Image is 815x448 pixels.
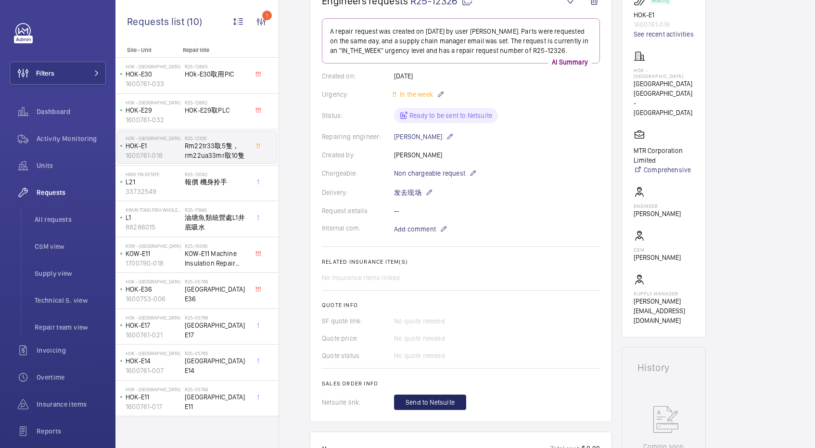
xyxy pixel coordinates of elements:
span: HOK-E29取PLC [185,105,248,115]
p: AI Summary [548,57,592,67]
p: 88286015 [126,222,181,232]
span: Add comment [394,224,436,234]
p: 1600761-033 [126,79,181,89]
span: Invoicing [37,346,106,355]
h2: R25-12326 [185,135,248,141]
p: HOK-E30 [126,69,181,79]
p: Supply manager [634,291,694,296]
h2: R25-10095 [185,243,248,249]
span: HOk-E30取用PlC [185,69,248,79]
h2: Quote info [322,302,600,308]
p: CSM [634,247,681,253]
p: HOK - [GEOGRAPHIC_DATA] [126,350,181,356]
span: In the week [398,90,433,98]
p: HOK - [GEOGRAPHIC_DATA] [126,279,181,284]
p: L1 [126,213,181,222]
h2: Related insurance item(s) [322,258,600,265]
p: 1600761-017 [126,402,181,411]
span: 報價 機身拎手 [185,177,248,187]
span: Repair team view [35,322,106,332]
h2: R25-12082 [185,171,248,177]
p: [PERSON_NAME] [394,131,454,142]
p: [PERSON_NAME][EMAIL_ADDRESS][DOMAIN_NAME] [634,296,694,325]
span: Supply view [35,269,106,278]
p: HOK - [GEOGRAPHIC_DATA] [126,135,181,141]
span: All requests [35,215,106,224]
a: See recent activities [634,29,694,39]
p: Repair title [183,47,246,53]
button: Filters [10,62,106,85]
p: [PERSON_NAME] [634,253,681,262]
span: CSM view [35,242,106,251]
span: Non chargeable request [394,168,465,178]
p: [PERSON_NAME] [634,209,681,218]
h2: R25-05769 [185,279,248,284]
p: 1600761-021 [126,330,181,340]
p: HOK-E17 [126,320,181,330]
p: Site - Unit [115,47,179,53]
p: [GEOGRAPHIC_DATA] [GEOGRAPHIC_DATA] [634,79,694,98]
span: Filters [36,68,54,78]
p: HOK-E14 [126,356,181,366]
p: L21 [126,177,181,187]
p: 1600761-032 [126,115,181,125]
p: HOK-E1 [634,10,694,20]
p: HOK-E36 [126,284,181,294]
p: HOK-E29 [126,105,181,115]
span: Units [37,161,106,170]
p: Engineer [634,203,681,209]
span: Dashboard [37,107,106,116]
h2: R25-05765 [185,350,248,356]
p: HOK - [GEOGRAPHIC_DATA] [126,315,181,320]
span: Reports [37,426,106,436]
p: A repair request was created on [DATE] by user [PERSON_NAME]. Parts were requested on the same da... [330,26,592,55]
h2: R25-12883 [185,64,248,69]
a: Comprehensive [634,165,694,175]
p: HOK - [GEOGRAPHIC_DATA] [126,386,181,392]
p: HOK - [GEOGRAPHIC_DATA] [634,67,694,79]
span: [GEOGRAPHIC_DATA] E17 [185,320,248,340]
h2: R25-11946 [185,207,248,213]
span: [GEOGRAPHIC_DATA] E11 [185,392,248,411]
span: [GEOGRAPHIC_DATA] E36 [185,284,248,304]
span: [GEOGRAPHIC_DATA] E14 [185,356,248,375]
p: 发去现场 [394,187,433,198]
span: Requests [37,188,106,197]
p: KOW-E11 [126,249,181,258]
h2: R25-05766 [185,315,248,320]
span: Send to Netsuite [406,397,455,407]
p: 1600761-007 [126,366,181,375]
span: Insurance items [37,399,106,409]
h1: History [637,363,690,372]
p: HOK - [GEOGRAPHIC_DATA] [126,64,181,69]
p: 1600753-006 [126,294,181,304]
p: MTR Corporation Limited [634,146,694,165]
p: - [GEOGRAPHIC_DATA] [634,98,694,117]
h2: Sales order info [322,380,600,387]
h2: R25-05764 [185,386,248,392]
p: HOK-E1 [126,141,181,151]
p: KOW - [GEOGRAPHIC_DATA] [126,243,181,249]
span: 油塘魚類統營處L1井底吸水 [185,213,248,232]
span: KOW-E11 Machine Insulation Repair (burnt) [185,249,248,268]
p: HOK - [GEOGRAPHIC_DATA] [126,100,181,105]
span: Requests list [127,15,187,27]
p: 1600761-018 [126,151,181,160]
p: 33732549 [126,187,181,196]
span: Rm22tr33取5隻，rm22ua33mr取10隻 [185,141,248,160]
span: Overtime [37,372,106,382]
p: HOK-E11 [126,392,181,402]
p: Kwun Tong Fish Wholesale Market [126,207,181,213]
h2: R25-12882 [185,100,248,105]
p: 1700790-018 [126,258,181,268]
p: 1600761-018 [634,20,694,29]
p: Hing Tin Estate [126,171,181,177]
button: Send to Netsuite [394,395,466,410]
span: Technical S. view [35,295,106,305]
span: Activity Monitoring [37,134,106,143]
